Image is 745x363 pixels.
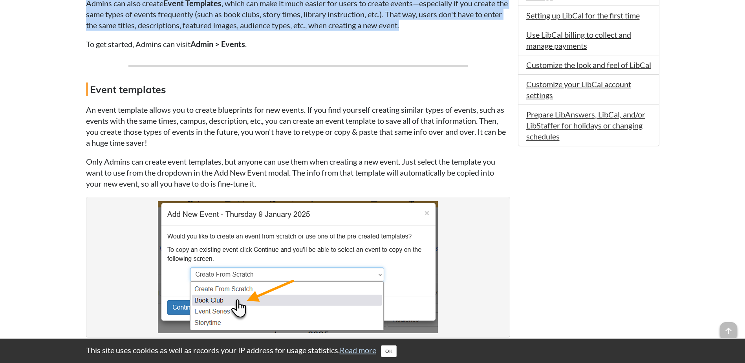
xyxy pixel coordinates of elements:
[381,345,397,357] button: Close
[526,79,631,100] a: Customize your LibCal account settings
[86,38,510,49] p: To get started, Admins can visit .
[86,104,510,148] p: An event template allows you to create blueprints for new events. If you find yourself creating s...
[86,82,510,96] h4: Event templates
[526,60,651,70] a: Customize the look and feel of LibCal
[526,11,640,20] a: Setting up LibCal for the first time
[720,323,737,332] a: arrow_upward
[78,345,667,357] div: This site uses cookies as well as records your IP address for usage statistics.
[86,156,510,189] p: Only Admins can create event templates, but anyone can use them when creating a new event. Just s...
[158,201,438,333] img: Example of creating an event from a template
[190,39,245,49] strong: Admin > Events
[340,345,376,355] a: Read more
[720,322,737,339] span: arrow_upward
[526,110,645,141] a: Prepare LibAnswers, LibCal, and/or LibStaffer for holidays or changing schedules
[526,30,631,50] a: Use LibCal billing to collect and manage payments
